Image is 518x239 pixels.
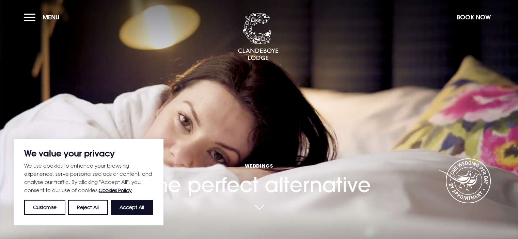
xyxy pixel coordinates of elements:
[453,10,494,24] button: Book Now
[147,133,371,197] h1: The perfect alternative
[68,200,108,215] button: Reject All
[14,139,163,225] div: We value your privacy
[111,200,153,215] button: Accept All
[24,200,65,215] button: Customise
[24,149,153,157] p: We value your privacy
[238,13,279,61] img: Clandeboye Lodge
[24,161,153,194] p: We use cookies to enhance your browsing experience, serve personalised ads or content, and analys...
[24,10,63,24] button: Menu
[43,13,60,21] span: Menu
[147,163,371,169] span: Weddings
[99,187,132,193] a: Cookies Policy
